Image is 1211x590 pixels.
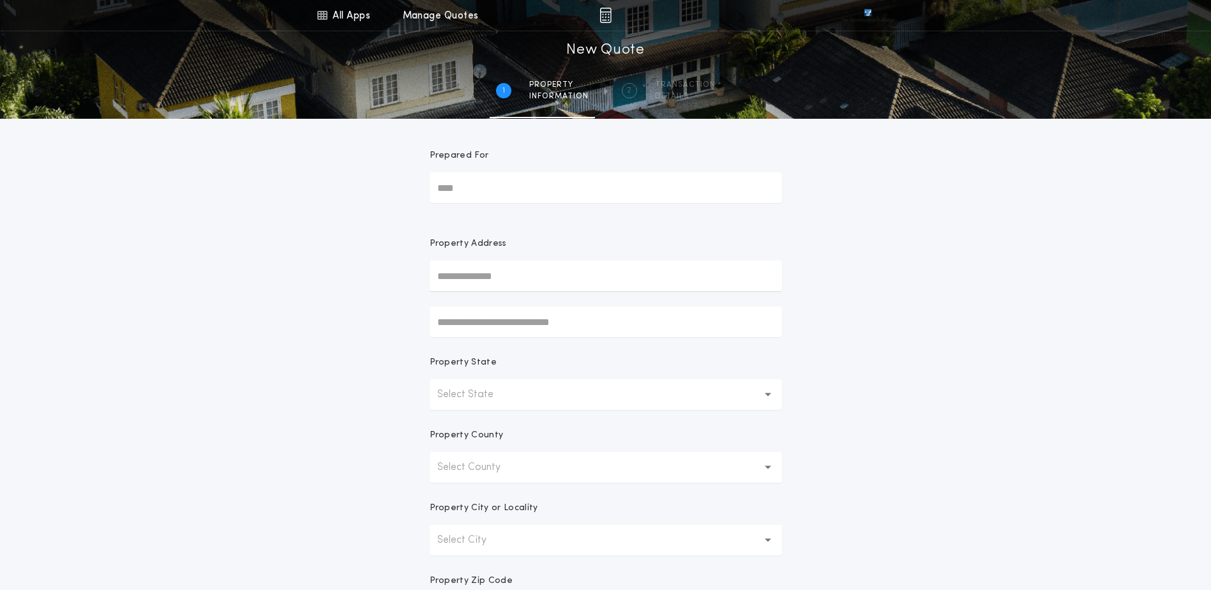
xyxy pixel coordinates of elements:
p: Select City [437,533,507,548]
span: information [529,91,589,102]
p: Property County [430,429,504,442]
span: Property [529,80,589,90]
p: Property City or Locality [430,502,538,515]
span: details [655,91,716,102]
h2: 1 [502,86,505,96]
button: Select City [430,525,782,556]
p: Property State [430,356,497,369]
p: Select State [437,387,514,402]
input: Prepared For [430,172,782,203]
h1: New Quote [566,40,644,61]
img: img [599,8,612,23]
img: vs-icon [841,9,894,22]
button: Select County [430,452,782,483]
p: Select County [437,460,521,475]
button: Select State [430,379,782,410]
p: Property Zip Code [430,575,513,587]
p: Prepared For [430,149,489,162]
p: Property Address [430,238,782,250]
span: Transaction [655,80,716,90]
h2: 2 [627,86,631,96]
